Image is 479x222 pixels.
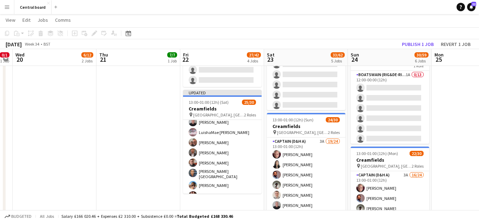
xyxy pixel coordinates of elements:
span: Comms [55,17,71,23]
div: Updated [183,90,262,95]
span: 25 [433,55,444,63]
span: 2 Roles [412,163,424,169]
span: Sun [351,52,359,58]
app-job-card: 13:00-01:00 (12h) (Sun)24/30Creamfields [GEOGRAPHIC_DATA], [GEOGRAPHIC_DATA]2 RolesCaptain (D&H A... [267,113,345,217]
span: [GEOGRAPHIC_DATA], [GEOGRAPHIC_DATA] [193,112,244,117]
app-job-card: Updated13:00-01:00 (12h) (Sat)25/30Creamfields [GEOGRAPHIC_DATA], [GEOGRAPHIC_DATA]2 Roles[PERSON... [183,90,262,194]
h3: Creamfields [267,123,345,129]
span: Week 34 [23,41,41,47]
span: 24 [350,55,359,63]
span: All jobs [39,214,55,219]
span: 22 [471,2,476,6]
div: 2 Jobs [82,58,93,63]
span: View [6,17,15,23]
span: 21 [98,55,108,63]
span: 13:00-01:00 (12h) (Mon) [356,151,398,156]
button: Central board [14,0,52,14]
span: 24/30 [326,117,340,122]
a: Comms [52,15,74,25]
span: Budgeted [11,214,32,219]
button: Budgeted [4,213,33,220]
span: 22/30 [410,151,424,156]
span: 27/42 [247,52,261,58]
span: 13:00-01:00 (12h) (Sat) [189,100,229,105]
span: [GEOGRAPHIC_DATA], [GEOGRAPHIC_DATA] [361,163,412,169]
h3: Creamfields [351,157,429,163]
a: View [3,15,18,25]
a: 22 [467,3,475,11]
div: 5 Jobs [331,58,344,63]
span: 23 [266,55,275,63]
span: [GEOGRAPHIC_DATA], [GEOGRAPHIC_DATA] [277,130,328,135]
span: Sat [267,52,275,58]
span: Total Budgeted £168 330.46 [177,214,233,219]
span: Jobs [38,17,48,23]
div: [DATE] [6,41,22,48]
div: Salary £166 020.46 + Expenses £2 310.00 + Subsistence £0.00 = [61,214,233,219]
a: Jobs [35,15,51,25]
span: 25/30 [242,100,256,105]
div: 1 Job [168,58,177,63]
div: BST [43,41,50,47]
span: 22 [182,55,189,63]
span: Fri [183,52,189,58]
button: Publish 1 job [399,40,437,49]
div: 4 Jobs [247,58,261,63]
span: Wed [15,52,25,58]
span: 30/59 [414,52,429,58]
a: Edit [20,15,33,25]
span: Thu [99,52,108,58]
div: 6 Jobs [415,58,428,63]
span: 2 Roles [244,112,256,117]
span: 2 Roles [328,130,340,135]
app-job-card: 12:00-00:00 (12h) (Mon)0/13Stock Crew for Creamfields Festival1 RoleBoatswain (rig&de-rig)1A0/131... [351,40,429,144]
span: Edit [22,17,31,23]
span: 20 [14,55,25,63]
span: Mon [434,52,444,58]
h3: Creamfields [183,106,262,112]
span: 7/7 [167,52,177,58]
span: 6/12 [81,52,93,58]
span: 33/62 [331,52,345,58]
span: 13:00-01:00 (12h) (Sun) [272,117,313,122]
app-card-role: Boatswain (rig&de-rig)1A0/1312:00-00:00 (12h) [351,71,429,217]
button: Revert 1 job [438,40,473,49]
